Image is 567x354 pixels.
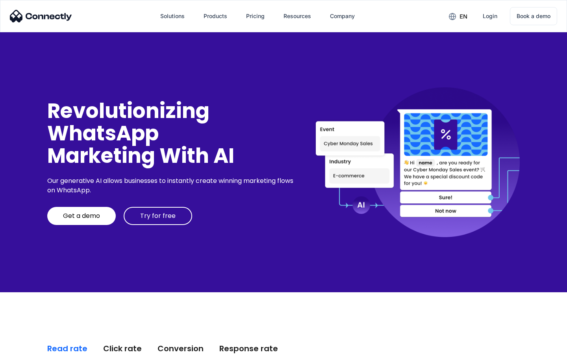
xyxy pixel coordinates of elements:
img: Connectly Logo [10,10,72,22]
div: Response rate [219,343,278,354]
div: Get a demo [63,212,100,220]
div: Our generative AI allows businesses to instantly create winning marketing flows on WhatsApp. [47,176,296,195]
div: Login [483,11,497,22]
a: Try for free [124,207,192,225]
div: en [460,11,467,22]
div: Resources [283,11,311,22]
div: Revolutionizing WhatsApp Marketing With AI [47,100,296,167]
div: Click rate [103,343,142,354]
div: Try for free [140,212,176,220]
div: Products [204,11,227,22]
a: Login [476,7,504,26]
div: Pricing [246,11,265,22]
div: Company [330,11,355,22]
div: Read rate [47,343,87,354]
a: Pricing [240,7,271,26]
div: Solutions [160,11,185,22]
a: Book a demo [510,7,557,25]
a: Get a demo [47,207,116,225]
div: Conversion [157,343,204,354]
